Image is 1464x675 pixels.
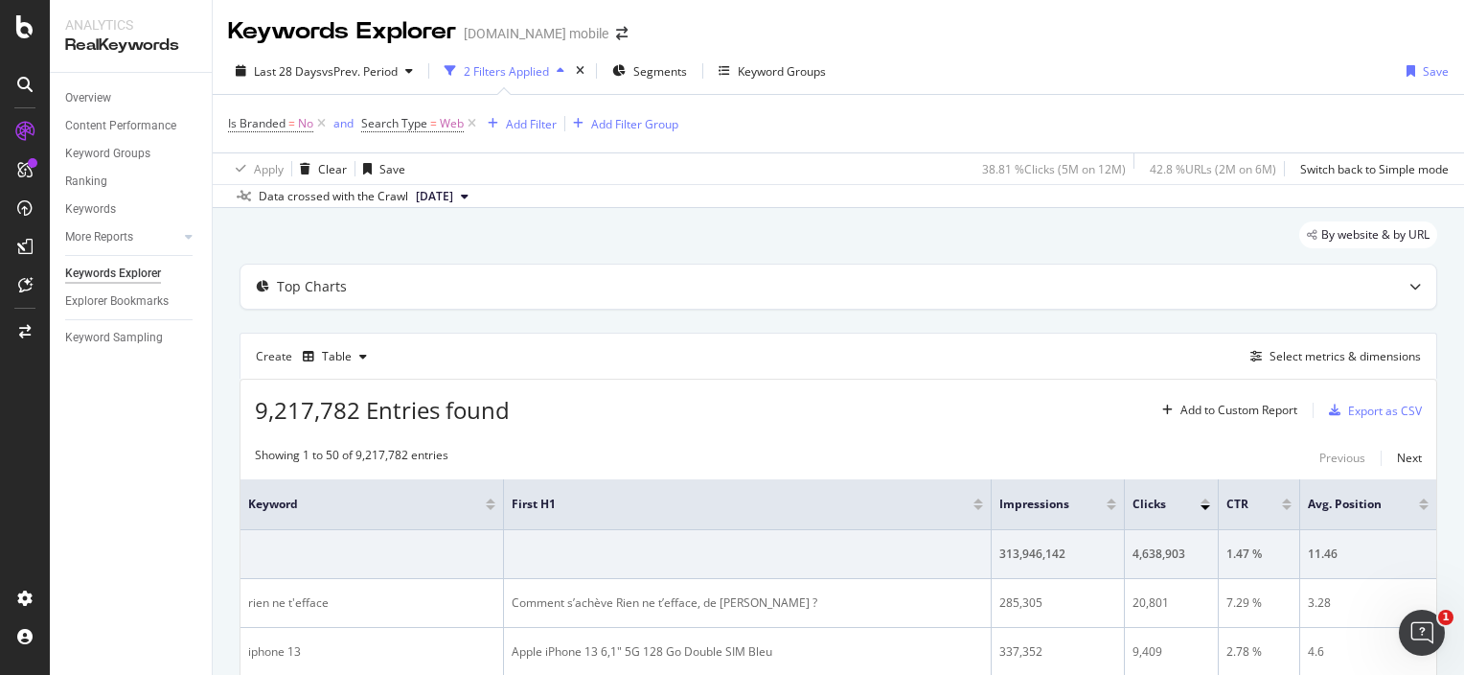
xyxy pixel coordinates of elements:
div: Apply [254,161,284,177]
div: Keyword Groups [65,144,150,164]
button: Add Filter [480,112,557,135]
span: CTR [1226,496,1253,513]
iframe: Intercom live chat [1399,610,1445,656]
div: 4.6 [1308,643,1429,661]
button: Clear [292,153,347,184]
button: and [333,114,354,132]
div: times [572,61,588,81]
span: Web [440,110,464,137]
span: No [298,110,313,137]
div: Create [256,341,375,372]
a: Overview [65,88,198,108]
span: = [430,115,437,131]
div: Add Filter [506,116,557,132]
div: 2.78 % [1226,643,1292,661]
div: 11.46 [1308,546,1429,563]
button: Table [295,341,375,372]
div: arrow-right-arrow-left [616,27,628,40]
div: Data crossed with the Crawl [259,188,408,205]
div: Keyword Groups [738,63,826,80]
div: 7.29 % [1226,594,1292,612]
button: Add to Custom Report [1155,395,1297,426]
a: Explorer Bookmarks [65,291,198,312]
div: Apple iPhone 13 6,1" 5G 128 Go Double SIM Bleu [512,643,983,661]
div: Overview [65,88,111,108]
a: Ranking [65,172,198,192]
div: Save [379,161,405,177]
div: 4,638,903 [1132,546,1210,563]
div: Ranking [65,172,107,192]
span: Segments [633,63,687,80]
button: Save [355,153,405,184]
div: 20,801 [1132,594,1210,612]
div: Keywords Explorer [228,15,456,48]
div: Content Performance [65,116,176,136]
button: Previous [1319,447,1365,470]
span: Avg. Position [1308,496,1390,513]
div: 2 Filters Applied [464,63,549,80]
span: = [288,115,295,131]
div: Explorer Bookmarks [65,291,169,312]
button: Switch back to Simple mode [1292,153,1449,184]
button: [DATE] [408,185,476,208]
div: Top Charts [277,277,347,296]
div: 38.81 % Clicks ( 5M on 12M ) [982,161,1126,177]
div: 1.47 % [1226,546,1292,563]
span: Keyword [248,496,457,513]
a: More Reports [65,227,179,247]
span: Search Type [361,115,427,131]
a: Content Performance [65,116,198,136]
span: 9,217,782 Entries found [255,394,510,426]
button: 2 Filters Applied [437,56,572,86]
span: Last 28 Days [254,63,322,80]
div: iphone 13 [248,643,495,661]
div: and [333,115,354,131]
button: Next [1397,447,1422,470]
div: legacy label [1299,221,1437,248]
a: Keyword Groups [65,144,198,164]
div: Keywords Explorer [65,264,161,284]
div: rien ne t'efface [248,594,495,612]
span: Impressions [999,496,1078,513]
div: Analytics [65,15,196,35]
div: 42.8 % URLs ( 2M on 6M ) [1150,161,1276,177]
button: Select metrics & dimensions [1243,345,1421,368]
span: First H1 [512,496,945,513]
div: RealKeywords [65,35,196,57]
span: Is Branded [228,115,286,131]
span: By website & by URL [1321,229,1430,241]
span: vs Prev. Period [322,63,398,80]
span: 2025 Sep. 1st [416,188,453,205]
div: 285,305 [999,594,1116,612]
div: [DOMAIN_NAME] mobile [464,24,608,43]
div: Export as CSV [1348,403,1422,419]
div: Previous [1319,450,1365,466]
div: Keywords [65,199,116,220]
div: Add Filter Group [591,116,678,132]
div: Keyword Sampling [65,328,163,348]
div: More Reports [65,227,133,247]
div: Switch back to Simple mode [1300,161,1449,177]
div: Clear [318,161,347,177]
a: Keywords [65,199,198,220]
div: Save [1423,63,1449,80]
button: Add Filter Group [565,112,678,135]
button: Apply [228,153,284,184]
div: 337,352 [999,643,1116,661]
div: Showing 1 to 50 of 9,217,782 entries [255,447,448,470]
span: Clicks [1132,496,1172,513]
div: Table [322,351,352,362]
a: Keyword Sampling [65,328,198,348]
div: 9,409 [1132,643,1210,661]
button: Last 28 DaysvsPrev. Period [228,56,421,86]
a: Keywords Explorer [65,264,198,284]
div: Add to Custom Report [1180,405,1297,416]
span: 1 [1438,610,1453,625]
button: Save [1399,56,1449,86]
div: Comment s’achève Rien ne t’efface, de [PERSON_NAME] ? [512,594,983,612]
div: Next [1397,450,1422,466]
div: Select metrics & dimensions [1270,348,1421,364]
div: 313,946,142 [999,546,1116,563]
button: Keyword Groups [711,56,834,86]
button: Segments [605,56,695,86]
